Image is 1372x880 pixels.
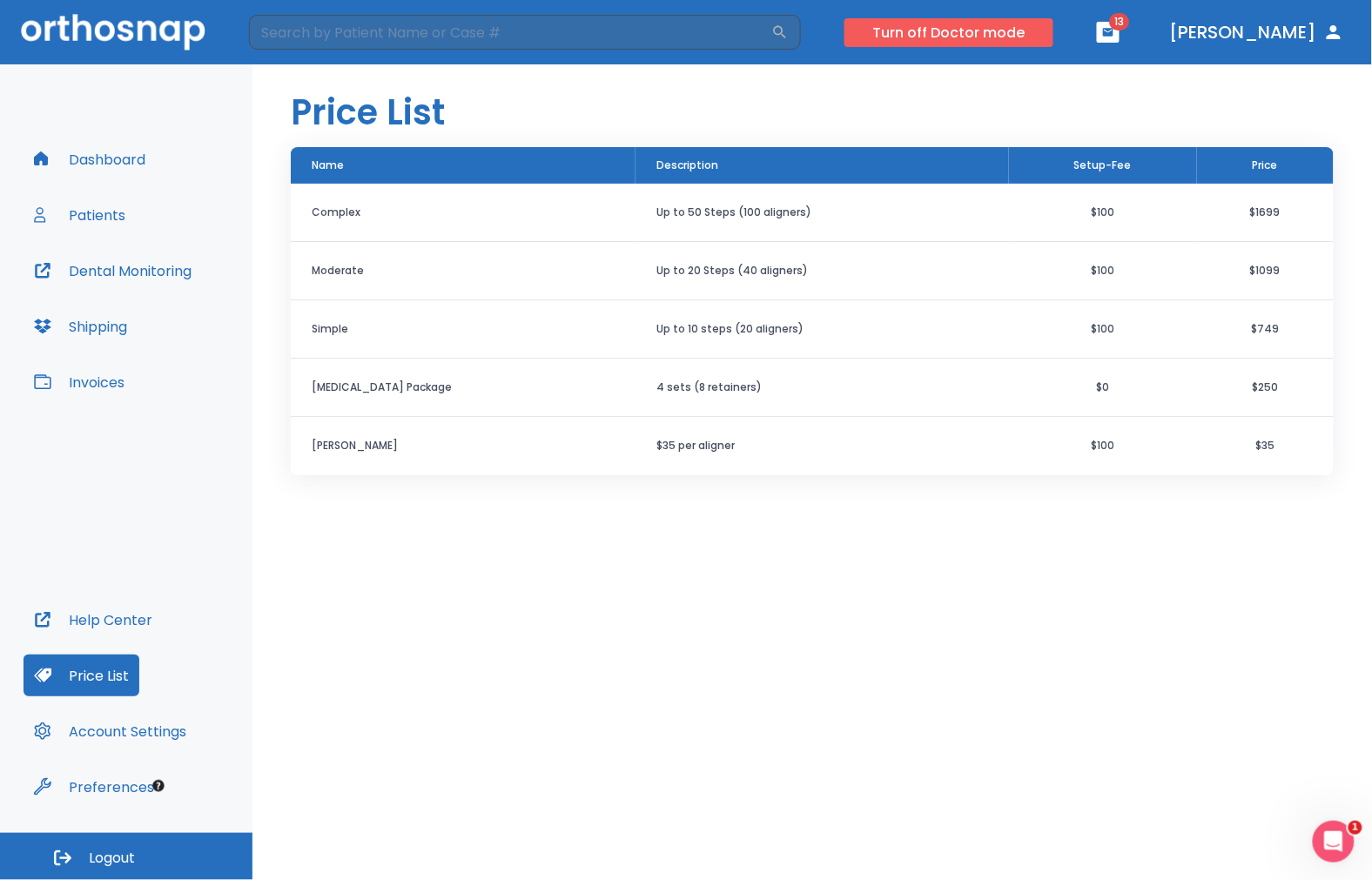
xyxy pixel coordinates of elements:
[24,361,135,403] button: Invoices
[844,18,1053,47] button: Turn off Doctor mode
[1009,359,1197,417] td: $0
[24,655,139,696] button: Price List
[636,417,1008,475] td: $35 per aligner
[1348,821,1362,835] span: 1
[291,147,1334,475] table: price table
[24,599,163,641] button: Help Center
[249,15,771,50] input: Search by Patient Name or Case #
[291,300,636,359] th: Simple
[24,194,136,236] button: Patients
[636,300,1008,359] td: Up to 10 steps (20 aligners)
[89,849,135,868] span: Logout
[291,417,636,475] th: [PERSON_NAME]
[1110,13,1130,30] span: 13
[636,359,1008,417] td: 4 sets (8 retainers)
[151,778,166,794] div: Tooltip anchor
[21,14,205,50] img: Orthosnap
[291,184,636,242] th: Complex
[636,147,1008,185] th: Description
[24,250,202,292] button: Dental Monitoring
[291,359,636,417] th: [MEDICAL_DATA] Package
[1009,417,1197,475] td: $100
[291,147,636,185] th: Name
[1163,17,1351,48] button: [PERSON_NAME]
[636,184,1008,242] td: Up to 50 Steps (100 aligners)
[24,306,138,347] button: Shipping
[636,242,1008,300] td: Up to 20 Steps (40 aligners)
[1009,300,1197,359] td: $100
[291,242,636,300] th: Moderate
[1313,821,1355,863] iframe: Intercom live chat
[24,138,156,180] button: Dashboard
[1197,359,1334,417] td: $250
[1197,147,1334,185] th: Price
[291,86,445,138] h1: Price List
[1197,417,1334,475] td: $35
[1009,147,1197,185] th: Setup-Fee
[1197,242,1334,300] td: $1099
[24,710,197,752] button: Account Settings
[1197,184,1334,242] td: $1699
[24,766,165,808] button: Preferences
[1009,242,1197,300] td: $100
[1009,184,1197,242] td: $100
[1197,300,1334,359] td: $749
